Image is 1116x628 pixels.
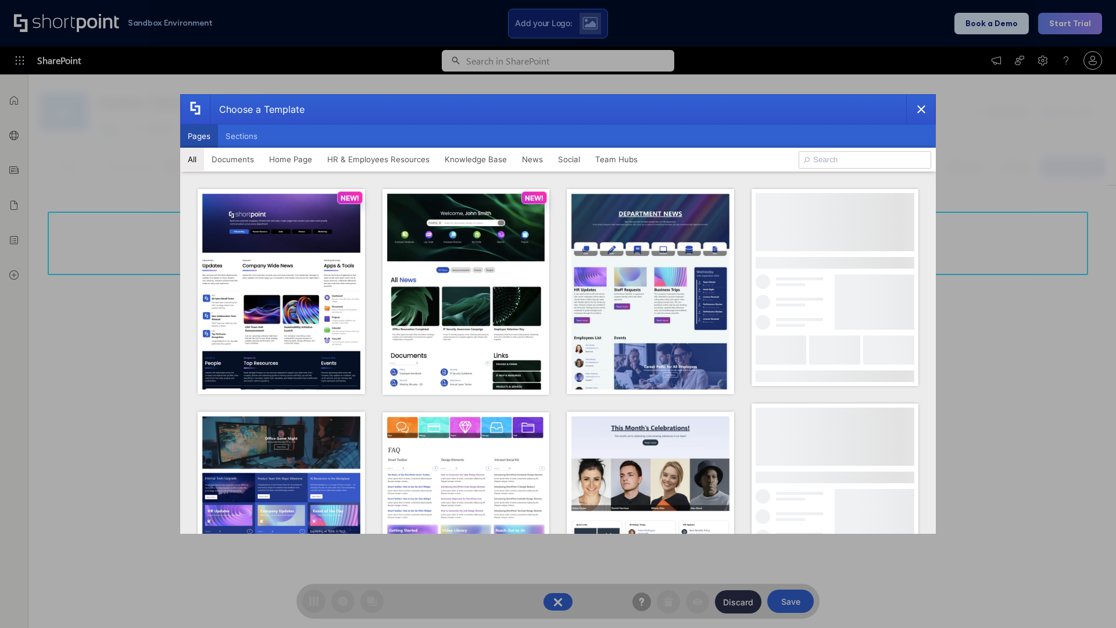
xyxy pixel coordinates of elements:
button: All [180,148,204,171]
button: Social [550,148,588,171]
button: Sections [218,124,265,148]
button: Team Hubs [588,148,645,171]
button: News [514,148,550,171]
p: NEW! [525,194,543,202]
p: NEW! [341,194,359,202]
button: Pages [180,124,218,148]
div: template selector [180,94,936,534]
button: HR & Employees Resources [320,148,437,171]
iframe: Chat Widget [1058,572,1116,628]
div: Choose a Template [210,95,305,124]
button: Knowledge Base [437,148,514,171]
input: Search [799,151,931,169]
button: Home Page [262,148,320,171]
button: Documents [204,148,262,171]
